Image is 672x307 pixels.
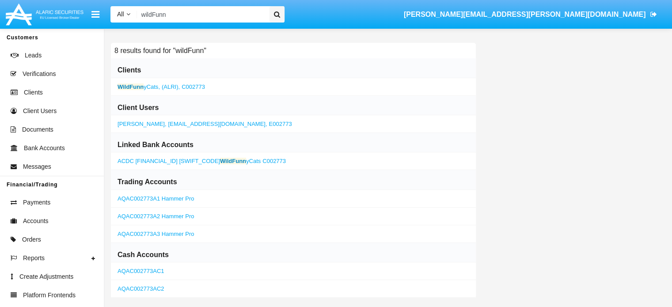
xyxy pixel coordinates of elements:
[404,11,646,18] span: [PERSON_NAME][EMAIL_ADDRESS][PERSON_NAME][DOMAIN_NAME]
[23,106,57,116] span: Client Users
[269,121,292,127] span: E002773
[19,272,73,281] span: Create Adjustments
[137,6,266,23] input: Search
[24,144,65,153] span: Bank Accounts
[118,195,194,202] a: AQAC002773A1 Hammer Pro
[220,158,246,164] b: WildFunn
[117,11,124,18] span: All
[118,121,292,127] a: ,
[118,177,177,187] h6: Trading Accounts
[23,216,49,226] span: Accounts
[118,213,194,220] a: AQAC002773A2 Hammer Pro
[22,235,41,244] span: Orders
[118,158,261,164] span: ACDC [FINANCIAL_ID] [SWIFT_CODE] yCats
[25,51,42,60] span: Leads
[118,121,165,127] span: [PERSON_NAME]
[118,140,194,150] h6: Linked Bank Accounts
[24,88,43,97] span: Clients
[118,83,158,90] span: yCats
[118,285,164,292] a: AQAC002773AC2
[118,65,141,75] h6: Clients
[399,2,661,27] a: [PERSON_NAME][EMAIL_ADDRESS][PERSON_NAME][DOMAIN_NAME]
[182,83,205,90] span: C002773
[118,103,159,113] h6: Client Users
[23,254,45,263] span: Reports
[118,83,205,90] a: ,
[23,198,50,207] span: Payments
[118,250,169,260] h6: Cash Accounts
[118,83,144,90] b: WildFunn
[23,162,51,171] span: Messages
[22,125,53,134] span: Documents
[168,121,267,127] span: [EMAIL_ADDRESS][DOMAIN_NAME],
[262,158,286,164] span: C002773
[23,291,76,300] span: Platform Frontends
[162,83,180,90] span: (ALRI),
[118,268,164,274] a: AQAC002773AC1
[118,231,194,237] a: AQAC002773A3 Hammer Pro
[111,43,210,58] h6: 8 results found for "wildFunn"
[23,69,56,79] span: Verifications
[4,1,85,27] img: Logo image
[110,10,137,19] a: All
